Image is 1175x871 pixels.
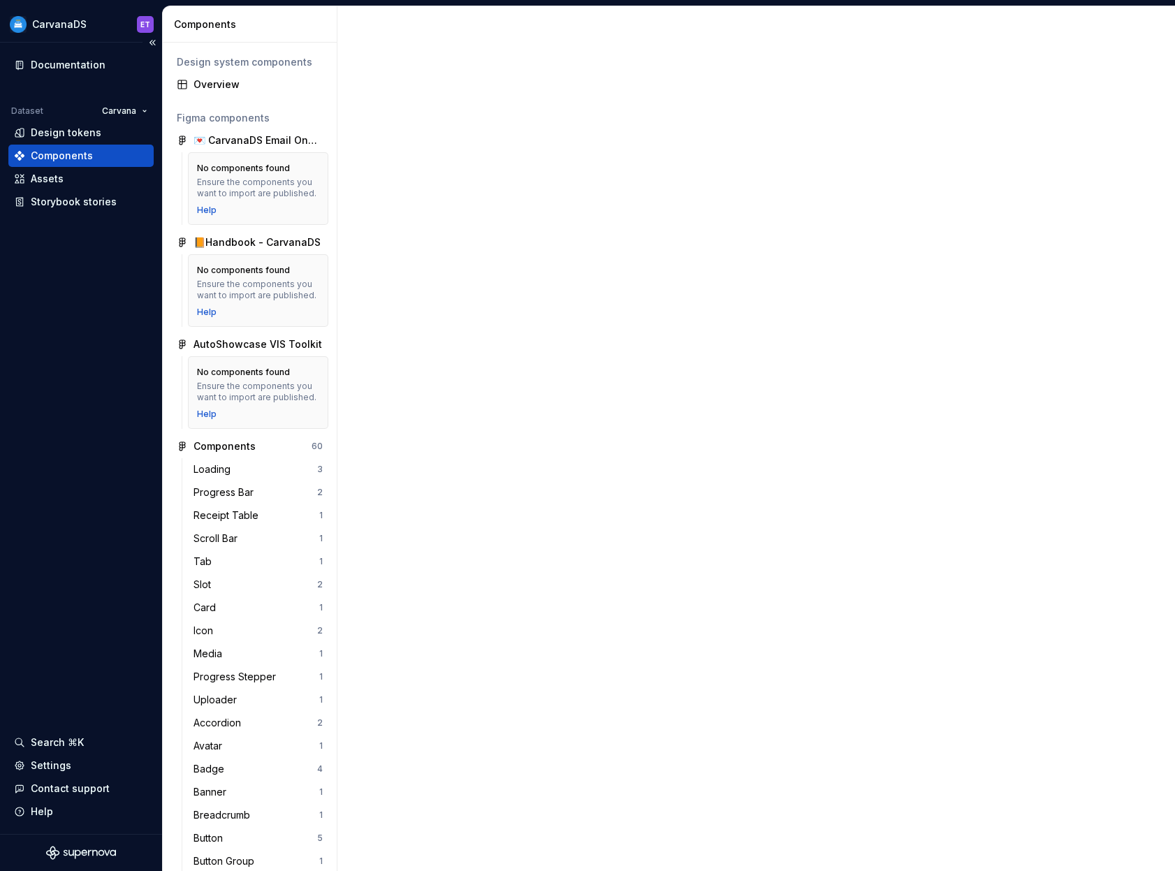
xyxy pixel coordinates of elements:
a: Loading3 [188,458,328,481]
div: Documentation [31,58,105,72]
div: Figma components [177,111,323,125]
a: Uploader1 [188,689,328,711]
div: 1 [319,602,323,613]
a: Overview [171,73,328,96]
a: Avatar1 [188,735,328,757]
div: 2 [317,625,323,636]
div: Scroll Bar [194,532,243,546]
a: Badge4 [188,758,328,780]
a: Card1 [188,596,328,619]
a: Components60 [171,435,328,458]
div: Avatar [194,739,228,753]
button: Contact support [8,777,154,800]
div: 1 [319,856,323,867]
div: Slot [194,578,217,592]
div: Media [194,647,228,661]
a: Tab1 [188,550,328,573]
div: 1 [319,671,323,682]
a: Design tokens [8,122,154,144]
div: 60 [312,441,323,452]
div: 2 [317,717,323,729]
div: Design tokens [31,126,101,140]
a: Storybook stories [8,191,154,213]
div: 💌 CarvanaDS Email Onboarding Guide [194,133,323,147]
div: 1 [319,786,323,798]
a: Help [197,205,217,216]
div: 3 [317,464,323,475]
button: CarvanaDSET [3,9,159,39]
div: Loading [194,462,236,476]
div: 1 [319,694,323,705]
div: No components found [197,265,290,276]
div: Ensure the components you want to import are published. [197,381,319,403]
div: Search ⌘K [31,735,84,749]
a: Components [8,145,154,167]
div: Contact support [31,782,110,796]
div: Tab [194,555,217,569]
div: 1 [319,740,323,752]
button: Collapse sidebar [143,33,162,52]
div: 5 [317,833,323,844]
div: Badge [194,762,230,776]
div: Accordion [194,716,247,730]
a: Accordion2 [188,712,328,734]
svg: Supernova Logo [46,846,116,860]
div: Banner [194,785,232,799]
div: CarvanaDS [32,17,87,31]
div: Icon [194,624,219,638]
div: Breadcrumb [194,808,256,822]
a: Help [197,409,217,420]
div: No components found [197,163,290,174]
a: Progress Bar2 [188,481,328,504]
div: Ensure the components you want to import are published. [197,279,319,301]
div: Components [194,439,256,453]
div: Settings [31,759,71,773]
a: Documentation [8,54,154,76]
a: Banner1 [188,781,328,803]
div: Receipt Table [194,508,264,522]
div: ET [140,19,150,30]
a: Breadcrumb1 [188,804,328,826]
div: Storybook stories [31,195,117,209]
a: Help [197,307,217,318]
button: Help [8,800,154,823]
div: 1 [319,648,323,659]
a: Media1 [188,643,328,665]
div: 1 [319,556,323,567]
div: No components found [197,367,290,378]
div: Progress Stepper [194,670,282,684]
div: 📙Handbook - CarvanaDS [194,235,321,249]
div: 1 [319,810,323,821]
a: AutoShowcase VIS Toolkit [171,333,328,356]
div: 1 [319,510,323,521]
div: Assets [31,172,64,186]
div: Components [174,17,331,31]
div: Ensure the components you want to import are published. [197,177,319,199]
a: Progress Stepper1 [188,666,328,688]
div: 2 [317,487,323,498]
a: 📙Handbook - CarvanaDS [171,231,328,254]
a: Scroll Bar1 [188,527,328,550]
a: 💌 CarvanaDS Email Onboarding Guide [171,129,328,152]
div: AutoShowcase VIS Toolkit [194,337,322,351]
img: 385de8ec-3253-4064-8478-e9f485bb8188.png [10,16,27,33]
div: Help [31,805,53,819]
div: Uploader [194,693,242,707]
a: Slot2 [188,573,328,596]
div: Card [194,601,221,615]
div: Dataset [11,105,43,117]
a: Icon2 [188,620,328,642]
div: Overview [194,78,323,92]
button: Search ⌘K [8,731,154,754]
a: Settings [8,754,154,777]
div: 1 [319,533,323,544]
a: Button5 [188,827,328,849]
div: Button Group [194,854,260,868]
div: Progress Bar [194,485,259,499]
div: Button [194,831,228,845]
div: Components [31,149,93,163]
